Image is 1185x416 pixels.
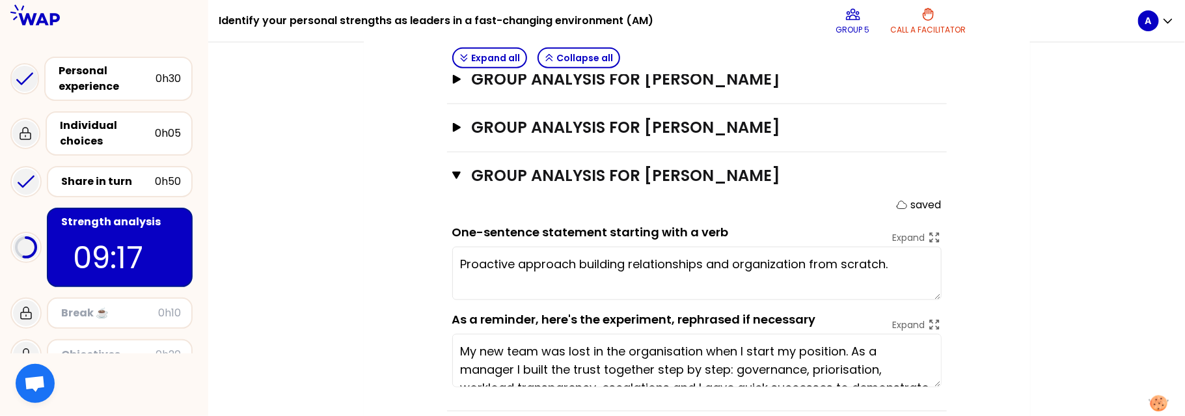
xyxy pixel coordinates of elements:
button: A [1138,10,1175,31]
div: 0h50 [155,174,181,189]
div: Share in turn [61,174,155,189]
h3: Group analysis for [PERSON_NAME] [471,69,897,90]
label: One-sentence statement starting with a verb [452,224,729,240]
div: Break ☕️ [61,305,158,321]
div: Individual choices [60,118,155,149]
div: Otwarty czat [16,364,55,403]
h3: Group analysis for [PERSON_NAME] [471,117,897,138]
p: Expand [893,318,925,331]
p: Expand [893,231,925,244]
textarea: Proactive approach building relationships and organization from scratch. [452,247,942,300]
label: As a reminder, here's the experiment, rephrased if necessary [452,311,816,327]
button: Group analysis for [PERSON_NAME] [452,69,942,90]
button: Call a facilitator [886,1,972,40]
div: 0h05 [155,126,181,141]
button: Group analysis for [PERSON_NAME] [452,165,942,186]
div: 0h20 [156,347,181,363]
textarea: My new team was lost in the organisation when I start my position. As a manager I built the trust... [452,334,942,387]
div: 0h30 [156,71,181,87]
div: 0h10 [158,305,181,321]
button: Group analysis for [PERSON_NAME] [452,117,942,138]
p: Call a facilitator [891,25,966,35]
p: saved [911,197,942,213]
h3: Group analysis for [PERSON_NAME] [471,165,896,186]
p: A [1145,14,1152,27]
p: 09:17 [73,235,167,281]
button: Expand all [452,48,527,68]
div: Strength analysis [61,214,181,230]
button: Collapse all [538,48,620,68]
p: Group 5 [836,25,870,35]
div: Objectives [61,347,156,363]
div: Personal experience [59,63,156,94]
button: Group 5 [831,1,875,40]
